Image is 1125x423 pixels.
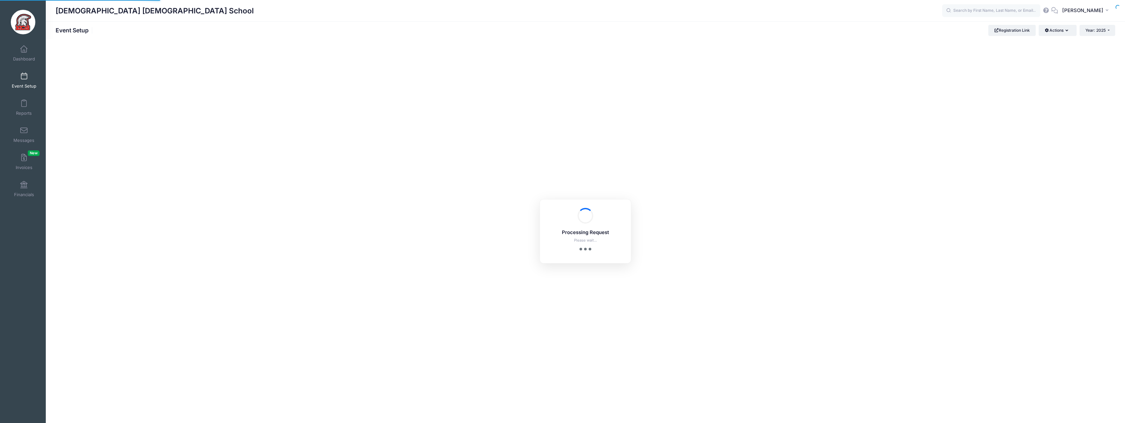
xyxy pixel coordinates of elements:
[1062,7,1103,14] span: [PERSON_NAME]
[13,56,35,62] span: Dashboard
[1039,25,1076,36] button: Actions
[548,238,622,243] p: Please wait...
[1085,28,1106,33] span: Year: 2025
[12,83,36,89] span: Event Setup
[9,96,40,119] a: Reports
[1058,3,1115,18] button: [PERSON_NAME]
[9,150,40,173] a: InvoicesNew
[9,123,40,146] a: Messages
[16,110,32,116] span: Reports
[9,69,40,92] a: Event Setup
[942,4,1040,17] input: Search by First Name, Last Name, or Email...
[56,27,94,34] h1: Event Setup
[16,165,32,170] span: Invoices
[13,138,34,143] span: Messages
[9,178,40,200] a: Financials
[988,25,1036,36] a: Registration Link
[14,192,34,197] span: Financials
[548,230,622,236] h5: Processing Request
[56,3,254,18] h1: [DEMOGRAPHIC_DATA] [DEMOGRAPHIC_DATA] School
[9,42,40,65] a: Dashboard
[11,10,35,34] img: Evangelical Christian School
[1080,25,1115,36] button: Year: 2025
[28,150,40,156] span: New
